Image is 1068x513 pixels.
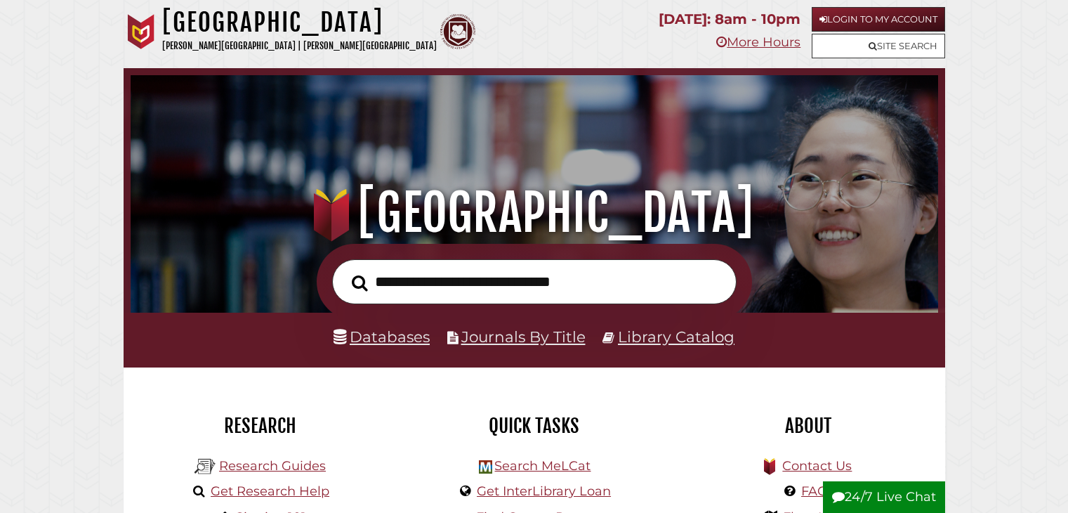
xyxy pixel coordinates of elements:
h2: Research [134,414,387,438]
a: Databases [334,327,430,346]
img: Hekman Library Logo [195,456,216,477]
h1: [GEOGRAPHIC_DATA] [162,7,437,38]
button: Search [345,271,375,295]
h1: [GEOGRAPHIC_DATA] [146,182,921,244]
h2: Quick Tasks [408,414,661,438]
img: Hekman Library Logo [479,460,492,474]
a: Research Guides [219,458,326,474]
i: Search [352,274,368,291]
a: Get Research Help [211,483,329,499]
a: Library Catalog [618,327,734,346]
p: [PERSON_NAME][GEOGRAPHIC_DATA] | [PERSON_NAME][GEOGRAPHIC_DATA] [162,38,437,54]
a: Journals By Title [461,327,586,346]
a: FAQs [801,483,834,499]
a: Get InterLibrary Loan [477,483,611,499]
a: Login to My Account [812,7,945,32]
img: Calvin University [124,14,159,49]
img: Calvin Theological Seminary [440,14,475,49]
h2: About [682,414,935,438]
p: [DATE]: 8am - 10pm [659,7,800,32]
a: Site Search [812,34,945,58]
a: More Hours [716,34,800,50]
a: Contact Us [782,458,852,474]
a: Search MeLCat [494,458,591,474]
